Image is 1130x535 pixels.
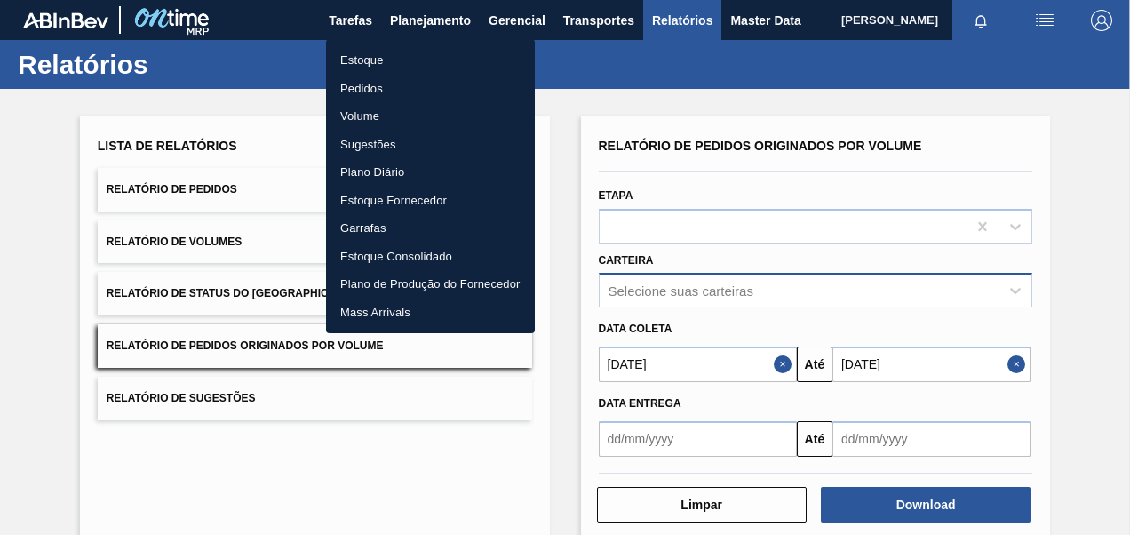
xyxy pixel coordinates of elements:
[326,243,535,271] a: Estoque Consolidado
[326,131,535,159] a: Sugestões
[326,214,535,243] a: Garrafas
[326,158,535,187] a: Plano Diário
[326,270,535,299] a: Plano de Produção do Fornecedor
[326,299,535,327] a: Mass Arrivals
[326,46,535,75] a: Estoque
[326,75,535,103] a: Pedidos
[326,102,535,131] a: Volume
[326,187,535,215] a: Estoque Fornecedor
